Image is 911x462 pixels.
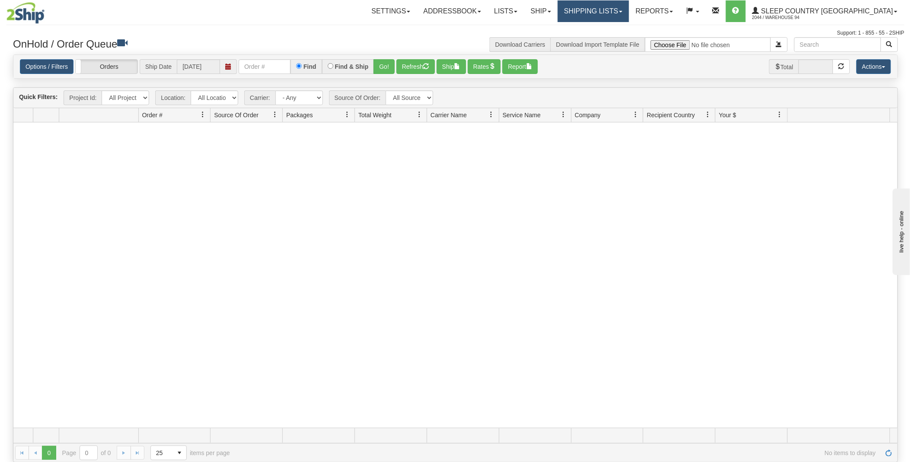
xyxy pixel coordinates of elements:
a: Ship [524,0,557,22]
span: Your $ [719,111,736,119]
div: Support: 1 - 855 - 55 - 2SHIP [6,29,905,37]
a: Carrier Name filter column settings [484,107,499,122]
a: Options / Filters [20,59,74,74]
span: Ship Date [140,59,177,74]
span: Carrier: [244,90,275,105]
label: Orders [76,60,137,74]
span: 25 [156,449,167,457]
iframe: chat widget [891,187,910,275]
img: logo2044.jpg [6,2,45,24]
span: Source Of Order: [329,90,386,105]
span: Sleep Country [GEOGRAPHIC_DATA] [759,7,893,15]
label: Find [304,64,316,70]
span: Service Name [503,111,541,119]
a: Sleep Country [GEOGRAPHIC_DATA] 2044 / Warehouse 94 [746,0,904,22]
button: Refresh [396,59,435,74]
span: Packages [286,111,313,119]
a: Settings [365,0,417,22]
a: Service Name filter column settings [556,107,571,122]
span: Page 0 [42,446,56,460]
a: Addressbook [417,0,488,22]
button: Go! [374,59,395,74]
span: Recipient Country [647,111,695,119]
span: No items to display [242,449,876,456]
a: Source Of Order filter column settings [268,107,282,122]
label: Find & Ship [335,64,369,70]
a: Recipient Country filter column settings [700,107,715,122]
a: Download Carriers [495,41,545,48]
button: Rates [468,59,501,74]
input: Order # [239,59,291,74]
a: Packages filter column settings [340,107,355,122]
a: Download Import Template File [556,41,639,48]
span: Project Id: [64,90,102,105]
a: Refresh [882,446,896,460]
span: Carrier Name [431,111,467,119]
a: Shipping lists [558,0,629,22]
div: grid toolbar [13,88,898,108]
a: Total Weight filter column settings [412,107,427,122]
button: Report [502,59,538,74]
span: Total Weight [358,111,392,119]
button: Ship [437,59,466,74]
span: 2044 / Warehouse 94 [752,13,817,22]
label: Quick Filters: [19,93,58,101]
h3: OnHold / Order Queue [13,37,449,50]
input: Import [645,37,771,52]
span: Order # [142,111,163,119]
a: Reports [629,0,680,22]
span: Total [769,59,799,74]
span: Company [575,111,601,119]
span: Page of 0 [62,446,111,460]
span: Page sizes drop down [150,446,187,460]
span: Location: [155,90,191,105]
input: Search [794,37,881,52]
button: Search [881,37,898,52]
span: items per page [150,446,230,460]
span: select [173,446,186,460]
div: live help - online [6,7,80,14]
a: Company filter column settings [628,107,643,122]
a: Order # filter column settings [195,107,210,122]
span: Source Of Order [214,111,259,119]
button: Actions [857,59,891,74]
a: Lists [488,0,524,22]
a: Your $ filter column settings [773,107,787,122]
